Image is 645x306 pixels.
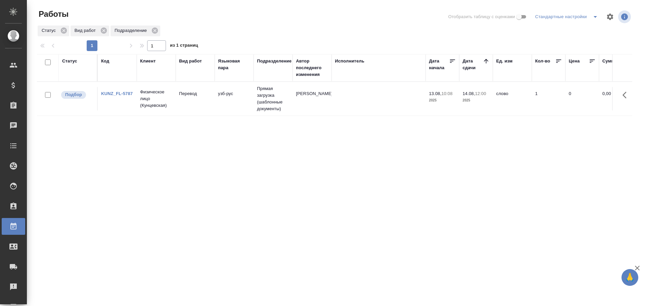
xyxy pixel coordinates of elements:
[140,89,172,109] p: Физическое лицо (Кунцевская)
[475,91,486,96] p: 12:00
[218,58,250,71] div: Языковая пара
[496,58,513,64] div: Ед. изм
[140,58,156,64] div: Клиент
[429,91,441,96] p: 13.08,
[463,97,489,104] p: 2025
[429,58,449,71] div: Дата начала
[115,27,149,34] p: Подразделение
[621,269,638,286] button: 🙏
[65,91,82,98] p: Подбор
[62,58,77,64] div: Статус
[254,82,293,116] td: Прямая загрузка (шаблонные документы)
[493,87,532,111] td: слово
[38,26,69,36] div: Статус
[215,87,254,111] td: узб-рус
[179,58,202,64] div: Вид работ
[296,58,328,78] div: Автор последнего изменения
[624,270,636,285] span: 🙏
[60,90,94,99] div: Можно подбирать исполнителей
[71,26,109,36] div: Вид работ
[257,58,292,64] div: Подразделение
[335,58,364,64] div: Исполнитель
[37,9,69,19] span: Работы
[448,13,515,20] span: Отобразить таблицу с оценками
[569,58,580,64] div: Цена
[170,41,198,51] span: из 1 страниц
[429,97,456,104] p: 2025
[441,91,453,96] p: 10:08
[599,87,633,111] td: 0,00 ₽
[101,91,133,96] a: KUNZ_FL-5787
[602,58,617,64] div: Сумма
[111,26,160,36] div: Подразделение
[532,87,565,111] td: 1
[179,90,211,97] p: Перевод
[535,58,550,64] div: Кол-во
[618,10,632,23] span: Посмотреть информацию
[618,87,635,103] button: Здесь прячутся важные кнопки
[565,87,599,111] td: 0
[42,27,58,34] p: Статус
[293,87,332,111] td: [PERSON_NAME]
[463,91,475,96] p: 14.08,
[533,11,602,22] div: split button
[101,58,109,64] div: Код
[463,58,483,71] div: Дата сдачи
[75,27,98,34] p: Вид работ
[602,9,618,25] span: Настроить таблицу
